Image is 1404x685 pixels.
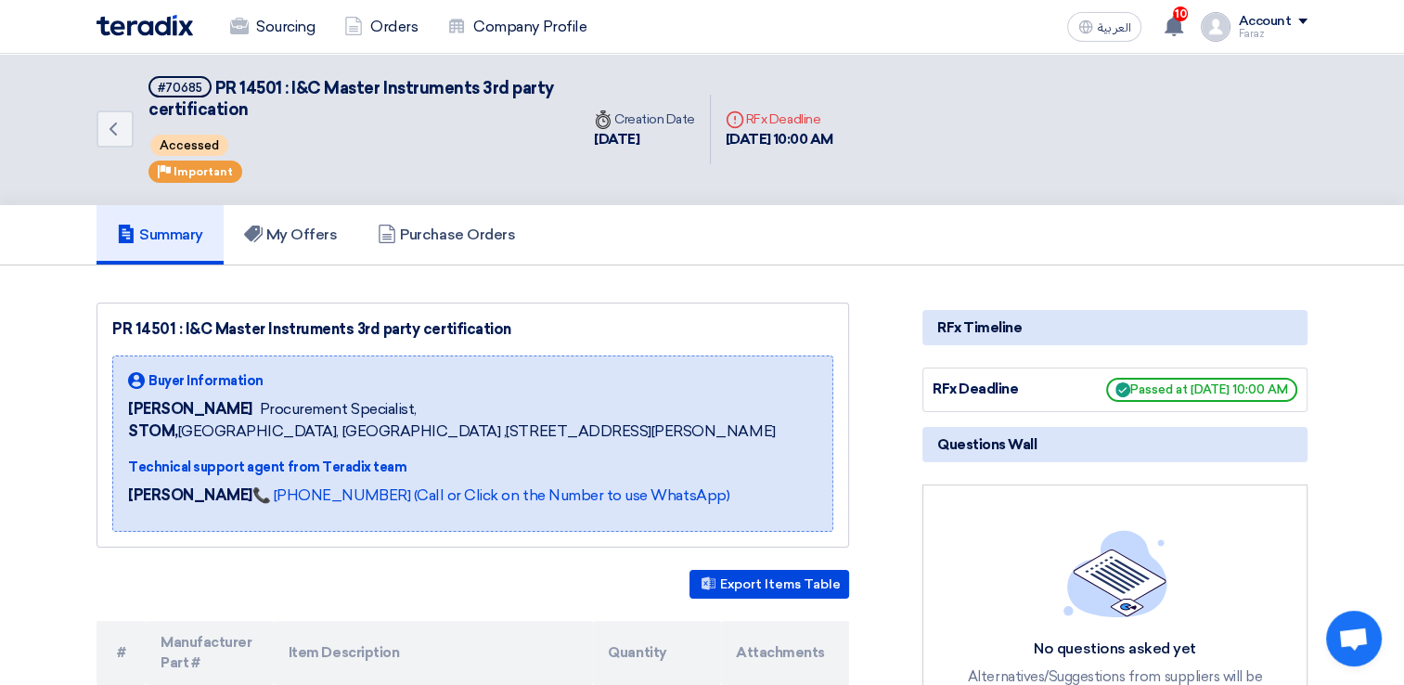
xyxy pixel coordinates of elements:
[128,422,178,440] b: STOM,
[128,420,775,443] span: [GEOGRAPHIC_DATA], [GEOGRAPHIC_DATA] ,[STREET_ADDRESS][PERSON_NAME]
[1238,14,1291,30] div: Account
[97,205,224,265] a: Summary
[726,110,833,129] div: RFx Deadline
[97,15,193,36] img: Teradix logo
[593,621,721,685] th: Quantity
[148,371,264,391] span: Buyer Information
[128,458,775,477] div: Technical support agent from Teradix team
[329,6,432,47] a: Orders
[1106,378,1297,402] span: Passed at [DATE] 10:00 AM
[726,129,833,150] div: [DATE] 10:00 AM
[1326,611,1382,666] div: Open chat
[1238,29,1307,39] div: Faraz
[148,78,554,120] span: PR 14501 : I&C Master Instruments 3rd party certification
[1063,530,1167,617] img: empty_state_list.svg
[432,6,601,47] a: Company Profile
[158,82,202,94] div: #70685
[252,486,729,504] a: 📞 [PHONE_NUMBER] (Call or Click on the Number to use WhatsApp)
[958,640,1273,659] div: No questions asked yet
[128,486,252,504] strong: [PERSON_NAME]
[937,434,1037,455] span: Questions Wall
[128,398,252,420] span: [PERSON_NAME]
[1173,6,1188,21] span: 10
[215,6,329,47] a: Sourcing
[1097,21,1130,34] span: العربية
[594,129,695,150] div: [DATE]
[378,226,515,244] h5: Purchase Orders
[260,398,417,420] span: Procurement Specialist,
[112,318,833,341] div: PR 14501 : I&C Master Instruments 3rd party certification
[721,621,849,685] th: Attachments
[1201,12,1230,42] img: profile_test.png
[150,135,228,156] span: Accessed
[1067,12,1141,42] button: العربية
[594,110,695,129] div: Creation Date
[689,570,849,599] button: Export Items Table
[922,310,1307,345] div: RFx Timeline
[148,76,557,122] h5: PR 14501 : I&C Master Instruments 3rd party certification
[224,205,358,265] a: My Offers
[244,226,338,244] h5: My Offers
[933,379,1072,400] div: RFx Deadline
[146,621,274,685] th: Manufacturer Part #
[357,205,535,265] a: Purchase Orders
[274,621,594,685] th: Item Description
[174,165,233,178] span: Important
[97,621,146,685] th: #
[117,226,203,244] h5: Summary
